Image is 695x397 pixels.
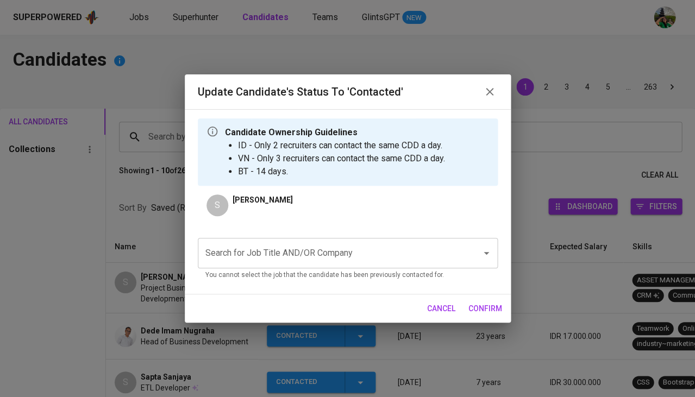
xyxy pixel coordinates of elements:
[479,245,494,261] button: Open
[427,302,455,316] span: cancel
[205,270,490,281] p: You cannot select the job that the candidate has been previously contacted for.
[225,126,445,139] p: Candidate Ownership Guidelines
[233,194,293,205] p: [PERSON_NAME]
[238,152,445,165] li: VN - Only 3 recruiters can contact the same CDD a day.
[238,139,445,152] li: ID - Only 2 recruiters can contact the same CDD a day.
[238,165,445,178] li: BT - 14 days.
[468,302,502,316] span: confirm
[423,299,460,319] button: cancel
[198,83,403,100] h6: Update Candidate's Status to 'Contacted'
[464,299,506,319] button: confirm
[206,194,228,216] div: S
